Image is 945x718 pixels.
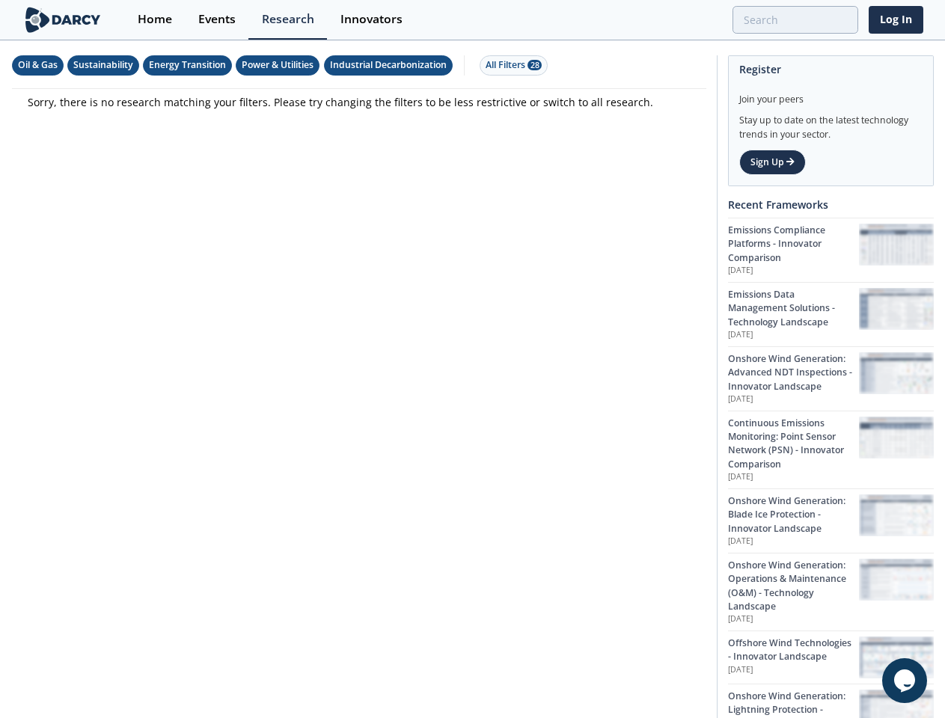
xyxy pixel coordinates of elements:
[242,58,314,72] div: Power & Utilities
[728,346,934,411] a: Onshore Wind Generation: Advanced NDT Inspections - Innovator Landscape [DATE] Onshore Wind Gener...
[728,417,859,472] div: Continuous Emissions Monitoring: Point Sensor Network (PSN) - Innovator Comparison
[728,664,859,676] p: [DATE]
[733,6,858,34] input: Advanced Search
[739,150,806,175] a: Sign Up
[340,13,403,25] div: Innovators
[330,58,447,72] div: Industrial Decarbonization
[728,282,934,346] a: Emissions Data Management Solutions - Technology Landscape [DATE] Emissions Data Management Solut...
[739,56,923,82] div: Register
[728,352,859,393] div: Onshore Wind Generation: Advanced NDT Inspections - Innovator Landscape
[138,13,172,25] div: Home
[869,6,923,34] a: Log In
[73,58,133,72] div: Sustainability
[728,613,859,625] p: [DATE]
[262,13,314,25] div: Research
[728,636,859,664] div: Offshore Wind Technologies - Innovator Landscape
[728,411,934,488] a: Continuous Emissions Monitoring: Point Sensor Network (PSN) - Innovator Comparison [DATE] Continu...
[728,494,859,536] div: Onshore Wind Generation: Blade Ice Protection - Innovator Landscape
[728,559,859,614] div: Onshore Wind Generation: Operations & Maintenance (O&M) - Technology Landscape
[236,55,319,76] button: Power & Utilities
[882,658,930,703] iframe: chat widget
[728,553,934,630] a: Onshore Wind Generation: Operations & Maintenance (O&M) - Technology Landscape [DATE] Onshore Win...
[728,488,934,553] a: Onshore Wind Generation: Blade Ice Protection - Innovator Landscape [DATE] Onshore Wind Generatio...
[324,55,453,76] button: Industrial Decarbonization
[728,224,859,265] div: Emissions Compliance Platforms - Innovator Comparison
[22,7,104,33] img: logo-wide.svg
[739,106,923,141] div: Stay up to date on the latest technology trends in your sector.
[739,82,923,106] div: Join your peers
[728,471,859,483] p: [DATE]
[198,13,236,25] div: Events
[728,191,934,218] div: Recent Frameworks
[149,58,226,72] div: Energy Transition
[28,94,691,110] p: Sorry, there is no research matching your filters. Please try changing the filters to be less res...
[728,630,934,684] a: Offshore Wind Technologies - Innovator Landscape [DATE] Offshore Wind Technologies - Innovator La...
[18,58,58,72] div: Oil & Gas
[728,218,934,282] a: Emissions Compliance Platforms - Innovator Comparison [DATE] Emissions Compliance Platforms - Inn...
[728,393,859,405] p: [DATE]
[12,55,64,76] button: Oil & Gas
[728,329,859,341] p: [DATE]
[67,55,139,76] button: Sustainability
[527,60,542,70] span: 28
[486,58,542,72] div: All Filters
[480,55,548,76] button: All Filters 28
[728,265,859,277] p: [DATE]
[143,55,232,76] button: Energy Transition
[728,288,859,329] div: Emissions Data Management Solutions - Technology Landscape
[728,536,859,547] p: [DATE]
